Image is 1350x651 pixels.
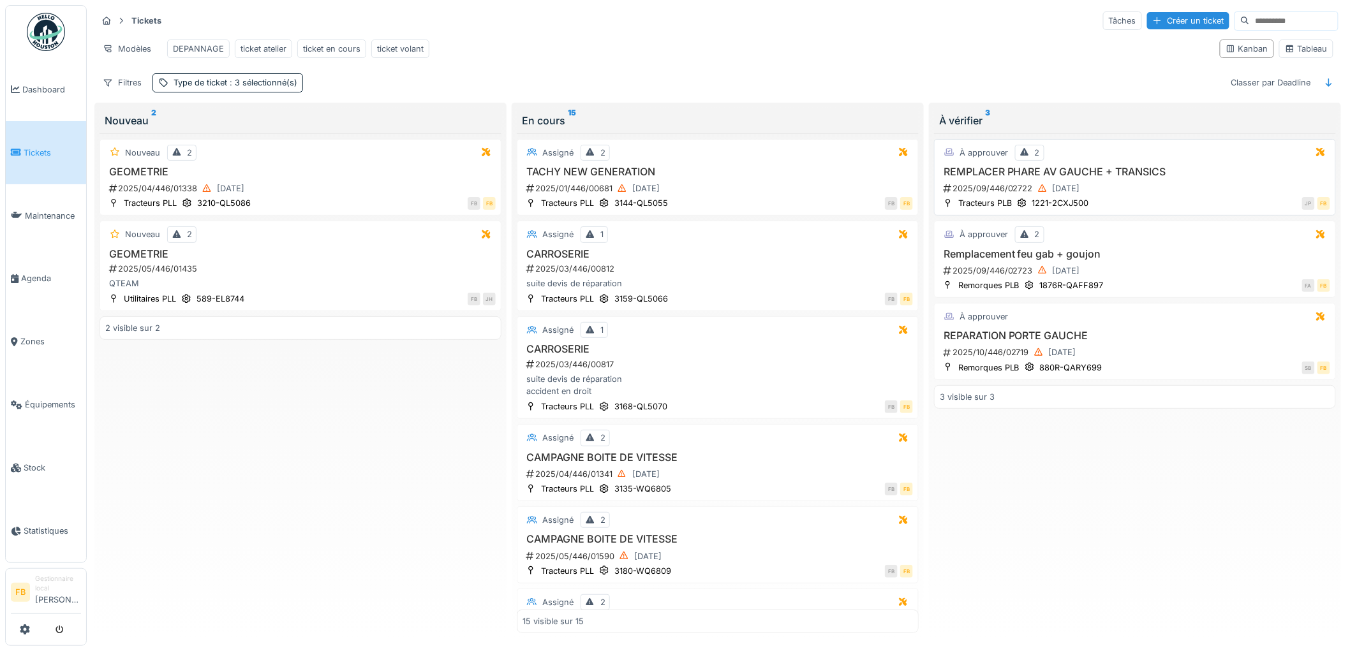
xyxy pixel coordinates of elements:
a: Dashboard [6,58,86,121]
div: [DATE] [1053,265,1080,277]
div: SB [1302,362,1315,374]
div: QTEAM [105,277,496,289]
div: À approuver [960,228,1008,240]
div: Créer un ticket [1147,12,1229,29]
div: [DATE] [634,550,662,562]
div: Nouveau [105,113,496,128]
div: [DATE] [632,182,660,194]
div: FB [468,293,480,305]
div: 2025/05/446/01435 [108,263,496,275]
div: 3135-WQ6805 [614,483,671,495]
a: Agenda [6,247,86,311]
div: FB [1317,362,1330,374]
div: Assigné [542,324,574,336]
span: Stock [24,462,81,474]
div: Tracteurs PLL [541,197,594,209]
h3: REMPLACER PHARE AV GAUCHE + TRANSICS [940,166,1330,178]
a: FB Gestionnaire local[PERSON_NAME] [11,574,81,614]
div: 2 [187,228,192,240]
span: : 3 sélectionné(s) [227,78,297,87]
div: FB [885,293,898,305]
h3: Remplacement feu gab + goujon [940,248,1330,260]
a: Équipements [6,373,86,436]
li: FB [11,583,30,602]
div: Assigné [542,596,574,608]
div: Tracteurs PLB [958,197,1012,209]
div: FB [1317,197,1330,210]
div: Tableau [1285,43,1328,55]
div: À vérifier [939,113,1331,128]
div: À approuver [960,311,1008,323]
div: Gestionnaire local [35,574,81,594]
div: FB [885,400,898,413]
div: 2025/09/446/02723 [942,263,1330,279]
div: Nouveau [125,228,160,240]
div: [DATE] [1049,346,1076,358]
div: Modèles [97,40,157,58]
div: Tracteurs PLL [541,400,594,413]
div: 2 [600,596,605,608]
div: 2025/09/446/02722 [942,180,1330,196]
h3: CARROSERIE [523,343,913,355]
span: Statistiques [24,525,81,537]
span: Équipements [25,399,81,411]
h3: CAMPAGNE BOITE DE VITESSE [523,451,913,464]
div: [DATE] [1053,182,1080,194]
div: FB [1317,279,1330,292]
div: 2025/03/446/00817 [525,358,913,370]
h3: GEOMETRIE [105,248,496,260]
div: 3144-QL5055 [614,197,668,209]
div: ticket en cours [303,43,360,55]
div: FA [1302,279,1315,292]
div: [DATE] [632,468,660,480]
div: Remorques PLB [958,279,1020,291]
div: 3180-WQ6809 [614,565,671,577]
h3: CARROSERIE [523,248,913,260]
div: 2025/05/446/01590 [525,548,913,564]
div: 2025/10/446/02719 [942,344,1330,360]
div: 2025/04/446/01338 [108,180,496,196]
span: Dashboard [22,84,81,96]
div: 2 [1035,147,1040,159]
div: Classer par Deadline [1226,73,1317,92]
div: 2025/03/446/00812 [525,263,913,275]
div: 15 visible sur 15 [523,615,584,627]
sup: 2 [151,113,156,128]
div: suite devis de réparation [523,277,913,289]
div: Tâches [1103,11,1142,30]
div: 2 [187,147,192,159]
img: Badge_color-CXgf-gQk.svg [27,13,65,51]
div: 2 [1035,228,1040,240]
div: FB [900,483,913,495]
div: Utilitaires PLL [124,293,176,305]
div: En cours [522,113,914,128]
div: Assigné [542,147,574,159]
div: JH [483,293,496,305]
sup: 3 [985,113,990,128]
a: Maintenance [6,184,86,247]
div: DEPANNAGE [173,43,224,55]
div: 2025/01/446/00681 [525,180,913,196]
sup: 15 [568,113,576,128]
div: 589-EL8744 [197,293,244,305]
div: 2025/04/446/01341 [525,466,913,482]
span: Zones [20,335,81,347]
div: ticket volant [377,43,424,55]
a: Stock [6,436,86,499]
div: FB [900,293,913,305]
div: 2 visible sur 2 [105,322,160,334]
a: Tickets [6,121,86,184]
h3: REPARATION PORTE GAUCHE [940,330,1330,342]
div: Kanban [1226,43,1268,55]
span: Tickets [24,147,81,159]
a: Zones [6,311,86,374]
div: Tracteurs PLL [124,197,177,209]
div: FB [885,197,898,210]
div: Tracteurs PLL [541,565,594,577]
div: ticket atelier [241,43,286,55]
div: Assigné [542,228,574,240]
div: 3210-QL5086 [197,197,251,209]
div: FB [900,565,913,578]
div: FB [885,483,898,495]
div: 3159-QL5066 [614,293,668,305]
